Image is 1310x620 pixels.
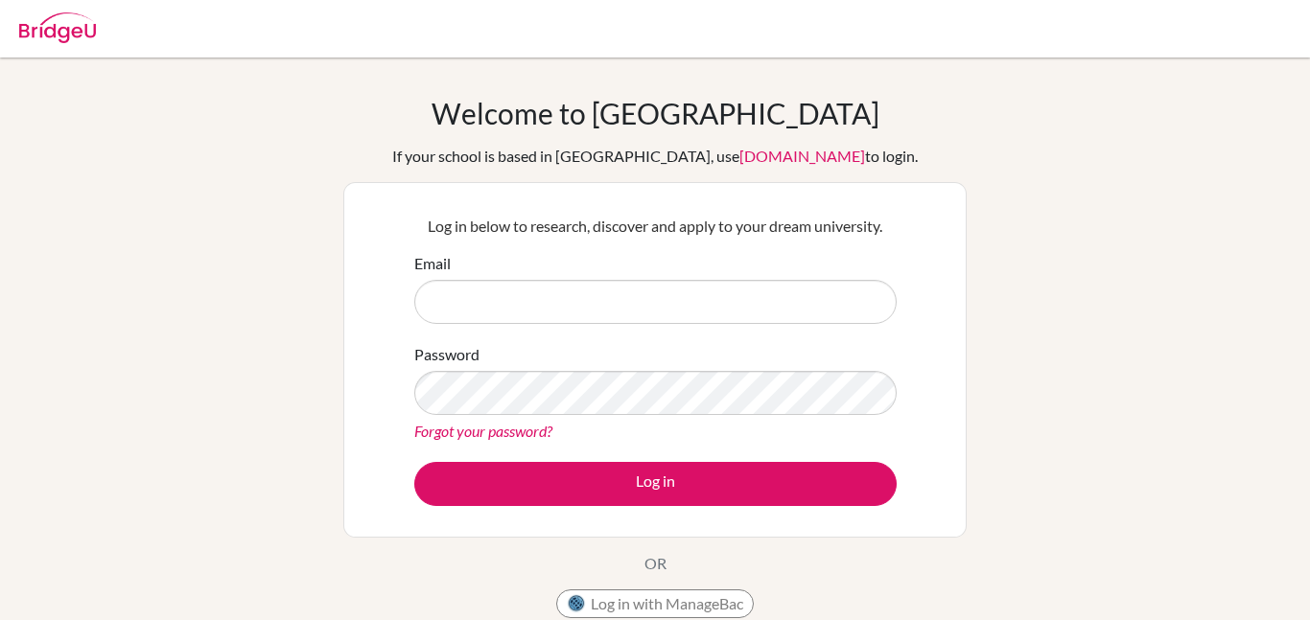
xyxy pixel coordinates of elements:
a: Forgot your password? [414,422,552,440]
button: Log in [414,462,897,506]
label: Password [414,343,480,366]
div: If your school is based in [GEOGRAPHIC_DATA], use to login. [392,145,918,168]
label: Email [414,252,451,275]
button: Log in with ManageBac [556,589,754,618]
h1: Welcome to [GEOGRAPHIC_DATA] [432,96,879,130]
p: Log in below to research, discover and apply to your dream university. [414,215,897,238]
img: Bridge-U [19,12,96,43]
p: OR [644,552,667,575]
a: [DOMAIN_NAME] [739,147,865,165]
